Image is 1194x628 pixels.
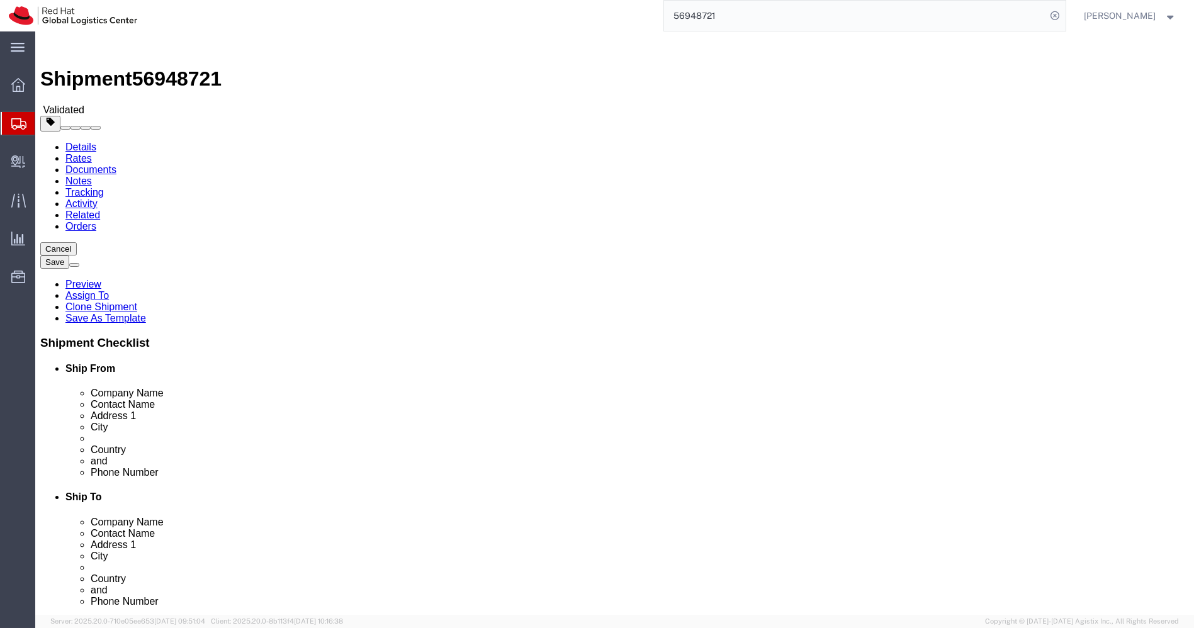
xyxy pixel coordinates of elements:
[1084,9,1156,23] span: Nilesh Shinde
[985,616,1179,627] span: Copyright © [DATE]-[DATE] Agistix Inc., All Rights Reserved
[664,1,1047,31] input: Search for shipment number, reference number
[35,31,1194,615] iframe: FS Legacy Container
[1084,8,1177,23] button: [PERSON_NAME]
[294,617,343,625] span: [DATE] 10:16:38
[154,617,205,625] span: [DATE] 09:51:04
[50,617,205,625] span: Server: 2025.20.0-710e05ee653
[211,617,343,625] span: Client: 2025.20.0-8b113f4
[9,6,137,25] img: logo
